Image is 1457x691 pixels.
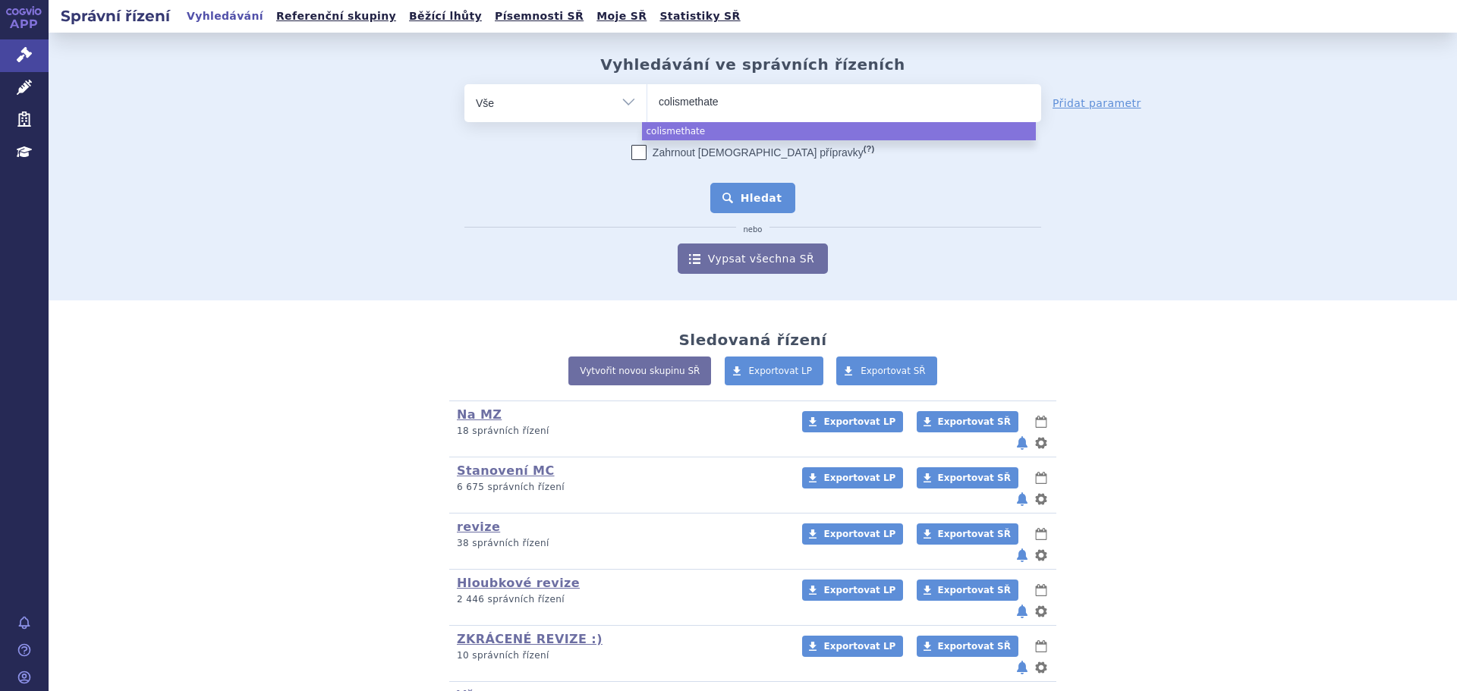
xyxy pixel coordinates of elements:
[823,529,895,539] span: Exportovat LP
[457,537,782,550] p: 38 správních řízení
[917,467,1018,488] a: Exportovat SŘ
[1034,490,1049,508] button: nastavení
[823,585,895,595] span: Exportovat LP
[1015,490,1030,508] button: notifikace
[938,585,1011,595] span: Exportovat SŘ
[631,145,874,160] label: Zahrnout [DEMOGRAPHIC_DATA] přípravky
[710,183,796,213] button: Hledat
[642,122,1036,140] li: colismethate
[802,636,903,657] a: Exportovat LP
[938,529,1011,539] span: Exportovat SŘ
[938,416,1011,427] span: Exportovat SŘ
[49,5,182,27] h2: Správní řízení
[1015,658,1030,677] button: notifikace
[1034,469,1049,487] button: lhůty
[1034,658,1049,677] button: nastavení
[272,6,401,27] a: Referenční skupiny
[1034,413,1049,431] button: lhůty
[457,520,500,534] a: revize
[725,356,824,385] a: Exportovat LP
[1034,581,1049,599] button: lhůty
[678,243,828,274] a: Vypsat všechna SŘ
[802,411,903,432] a: Exportovat LP
[404,6,486,27] a: Běžící lhůty
[1015,434,1030,452] button: notifikace
[457,649,782,662] p: 10 správních řízení
[1034,546,1049,564] button: nastavení
[457,463,555,478] a: Stanovení MC
[861,366,926,376] span: Exportovat SŘ
[823,473,895,483] span: Exportovat LP
[802,579,903,601] a: Exportovat LP
[457,593,782,606] p: 2 446 správních řízení
[457,425,782,438] p: 18 správních řízení
[1034,434,1049,452] button: nastavení
[1034,602,1049,620] button: nastavení
[1034,637,1049,655] button: lhůty
[917,579,1018,601] a: Exportovat SŘ
[600,55,905,74] h2: Vyhledávání ve správních řízeních
[182,6,268,27] a: Vyhledávání
[802,467,903,488] a: Exportovat LP
[655,6,744,27] a: Statistiky SŘ
[736,225,770,234] i: nebo
[1015,602,1030,620] button: notifikace
[592,6,651,27] a: Moje SŘ
[938,473,1011,483] span: Exportovat SŘ
[864,144,874,154] abbr: (?)
[457,632,603,646] a: ZKRÁCENÉ REVIZE :)
[802,523,903,545] a: Exportovat LP
[1053,96,1141,111] a: Přidat parametr
[457,481,782,494] p: 6 675 správních řízení
[749,366,813,376] span: Exportovat LP
[1015,546,1030,564] button: notifikace
[1034,525,1049,543] button: lhůty
[836,356,937,385] a: Exportovat SŘ
[568,356,711,385] a: Vytvořit novou skupinu SŘ
[457,407,502,422] a: Na MZ
[490,6,588,27] a: Písemnosti SŘ
[823,641,895,652] span: Exportovat LP
[678,331,826,349] h2: Sledovaná řízení
[457,576,580,590] a: Hloubkové revize
[917,636,1018,657] a: Exportovat SŘ
[938,641,1011,652] span: Exportovat SŘ
[823,416,895,427] span: Exportovat LP
[917,523,1018,545] a: Exportovat SŘ
[917,411,1018,432] a: Exportovat SŘ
